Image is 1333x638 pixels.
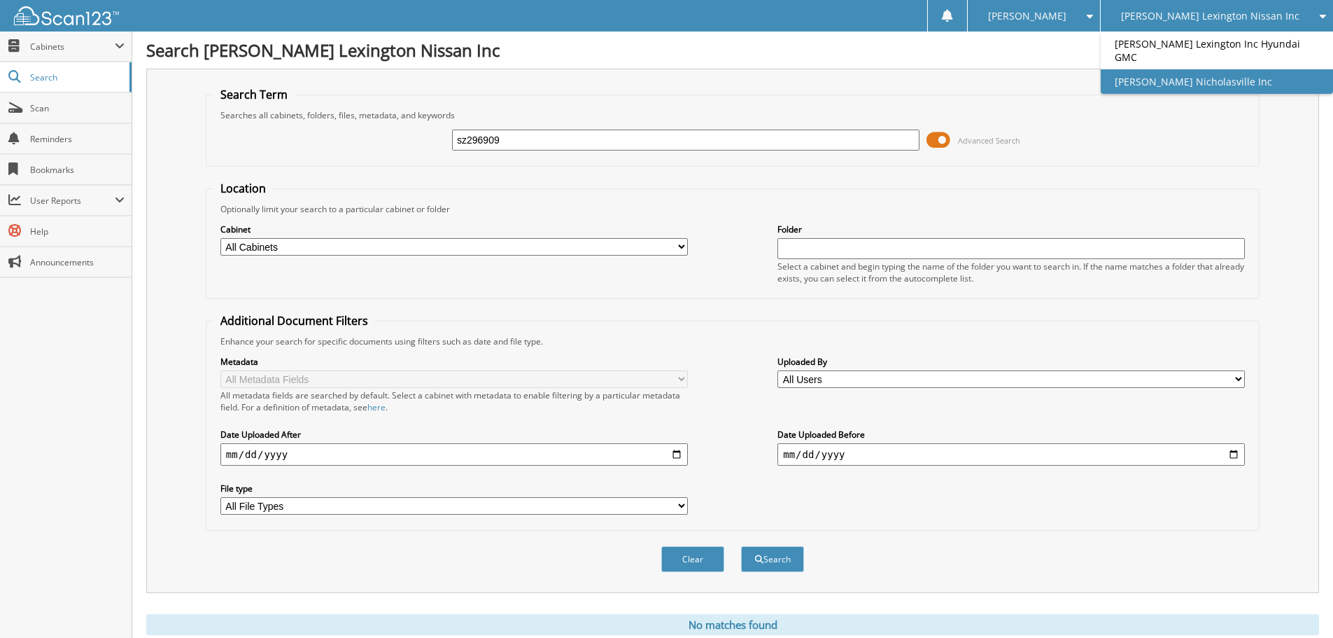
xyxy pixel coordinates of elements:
label: Date Uploaded After [220,429,688,441]
span: Scan [30,102,125,114]
a: [PERSON_NAME] Lexington Inc Hyundai GMC [1101,32,1333,69]
div: Optionally limit your search to a particular cabinet or folder [213,203,1252,215]
span: Bookmarks [30,164,125,176]
button: Clear [661,546,724,572]
span: [PERSON_NAME] Lexington Nissan Inc [1121,12,1299,20]
span: Advanced Search [958,135,1020,146]
span: Search [30,71,122,83]
div: No matches found [146,614,1319,635]
a: here [367,401,386,413]
legend: Additional Document Filters [213,313,375,328]
span: [PERSON_NAME] [988,12,1066,20]
div: All metadata fields are searched by default. Select a cabinet with metadata to enable filtering b... [220,389,688,413]
span: Help [30,226,125,237]
label: Uploaded By [777,356,1245,368]
input: end [777,443,1245,466]
div: Searches all cabinets, folders, files, metadata, and keywords [213,109,1252,121]
label: Date Uploaded Before [777,429,1245,441]
label: File type [220,483,688,494]
div: Enhance your search for specific documents using filters such as date and file type. [213,335,1252,347]
label: Folder [777,223,1245,235]
a: [PERSON_NAME] Nicholasville Inc [1101,69,1333,94]
label: Metadata [220,356,688,368]
span: Reminders [30,133,125,145]
img: scan123-logo-white.svg [14,6,119,25]
legend: Search Term [213,87,295,102]
legend: Location [213,181,273,196]
span: Cabinets [30,41,115,53]
span: User Reports [30,195,115,207]
button: Search [741,546,804,572]
div: Select a cabinet and begin typing the name of the folder you want to search in. If the name match... [777,261,1245,284]
input: start [220,443,688,466]
span: Announcements [30,256,125,268]
label: Cabinet [220,223,688,235]
h1: Search [PERSON_NAME] Lexington Nissan Inc [146,39,1319,62]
